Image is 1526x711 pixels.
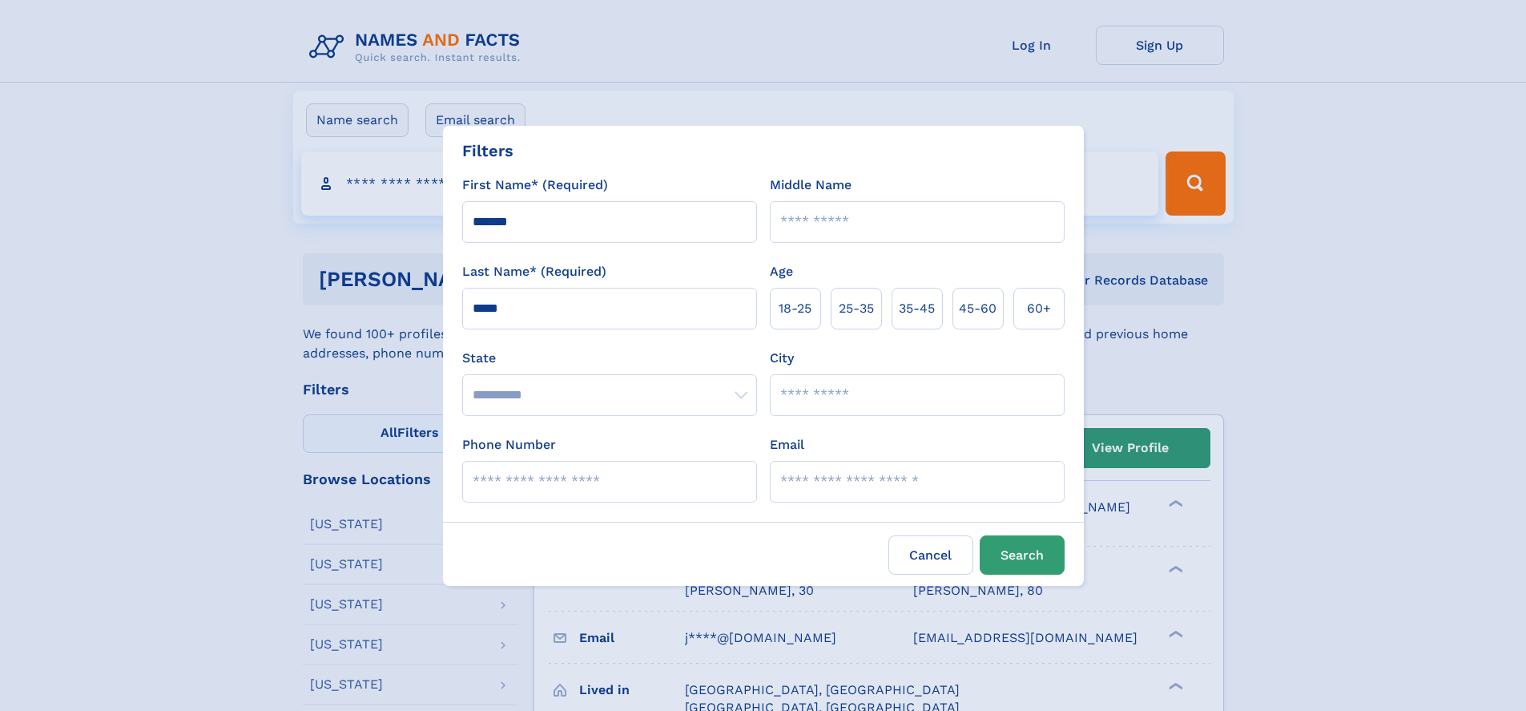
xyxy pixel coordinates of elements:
label: First Name* (Required) [462,176,608,195]
label: City [770,349,794,368]
button: Search [980,535,1065,575]
label: Phone Number [462,435,556,454]
span: 45‑60 [959,299,997,318]
label: State [462,349,757,368]
span: 60+ [1027,299,1051,318]
label: Cancel [888,535,973,575]
span: 18‑25 [779,299,811,318]
span: 25‑35 [839,299,874,318]
label: Middle Name [770,176,852,195]
div: Filters [462,139,513,163]
span: 35‑45 [899,299,935,318]
label: Last Name* (Required) [462,262,606,281]
label: Age [770,262,793,281]
label: Email [770,435,804,454]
